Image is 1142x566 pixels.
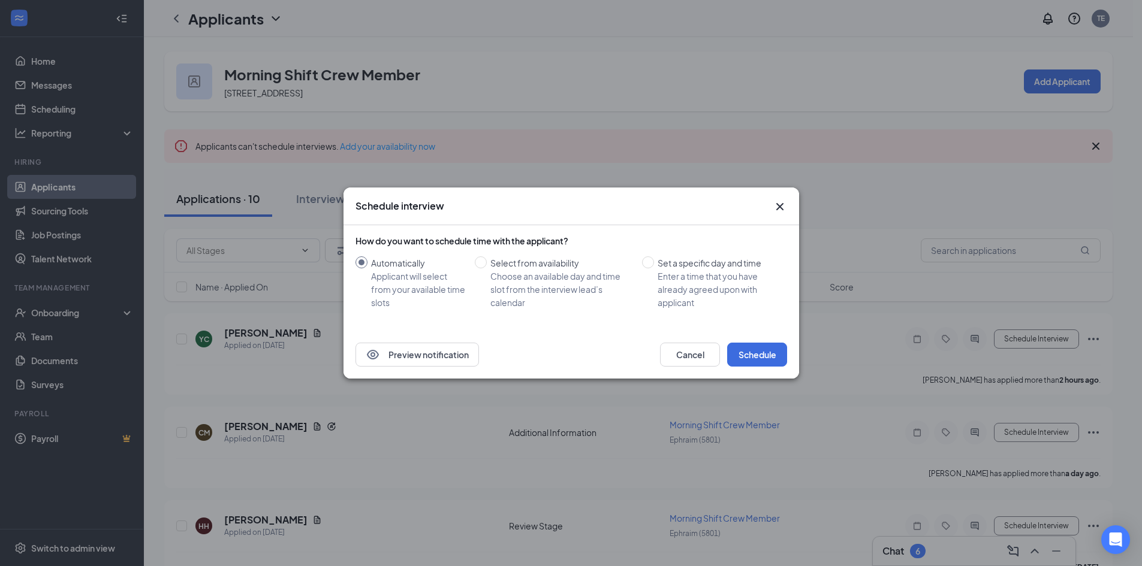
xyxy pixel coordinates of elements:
[773,199,787,214] button: Close
[727,343,787,367] button: Schedule
[658,256,778,270] div: Set a specific day and time
[1101,525,1130,554] div: Open Intercom Messenger
[490,270,632,309] div: Choose an available day and time slot from the interview lead’s calendar
[490,256,632,270] div: Select from availability
[773,199,787,214] svg: Cross
[355,199,444,213] h3: Schedule interview
[371,256,465,270] div: Automatically
[371,270,465,309] div: Applicant will select from your available time slots
[355,343,479,367] button: EyePreview notification
[658,270,778,309] div: Enter a time that you have already agreed upon with applicant
[660,343,720,367] button: Cancel
[355,235,787,247] div: How do you want to schedule time with the applicant?
[366,347,380,362] svg: Eye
